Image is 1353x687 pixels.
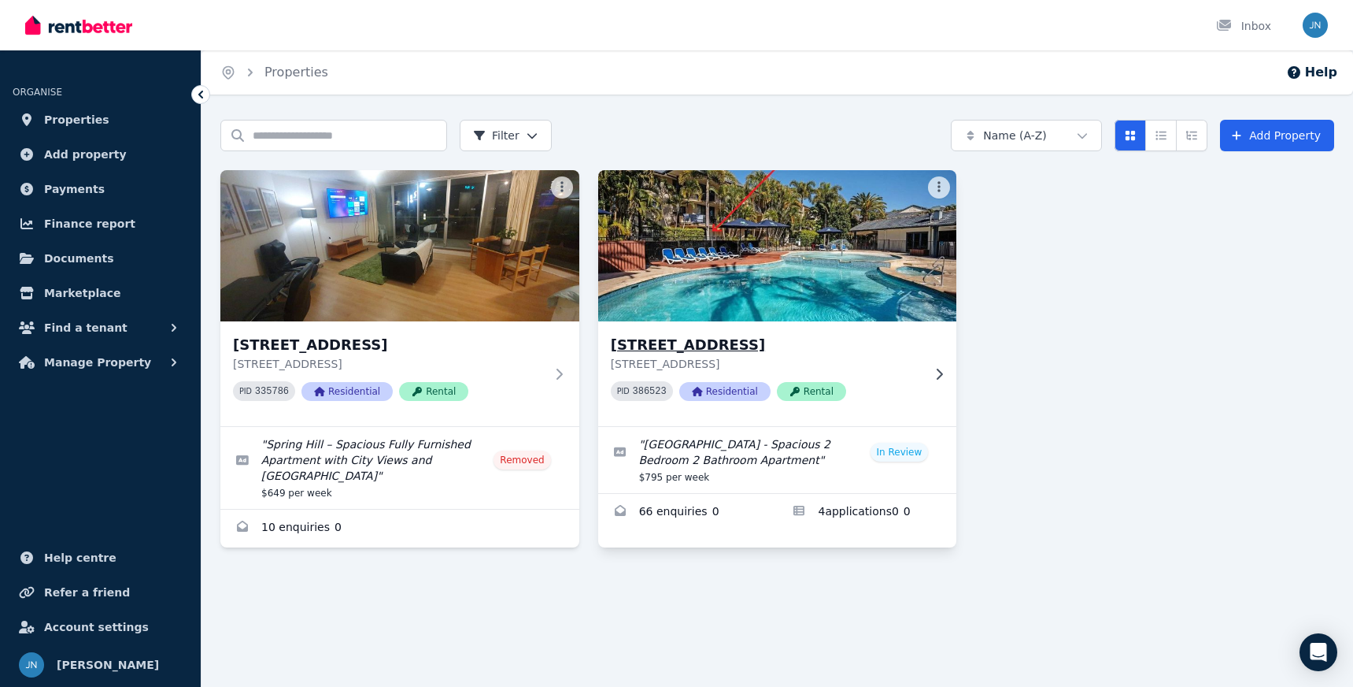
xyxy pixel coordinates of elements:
a: Properties [13,104,188,136]
span: Documents [44,249,114,268]
span: Rental [399,382,468,401]
div: View options [1115,120,1207,151]
a: Payments [13,173,188,205]
button: Expanded list view [1176,120,1207,151]
div: Inbox [1216,18,1271,34]
button: More options [551,176,573,199]
div: Open Intercom Messenger [1299,633,1337,671]
h3: [STREET_ADDRESS] [233,334,545,356]
a: Add property [13,139,188,170]
span: Name (A-Z) [983,128,1047,143]
span: Manage Property [44,353,151,372]
button: Compact list view [1145,120,1177,151]
span: Find a tenant [44,318,128,337]
a: Applications for Unit 207/2346 Gold Coast Hwy, Mermaid Beach [777,494,956,532]
span: Payments [44,180,105,199]
button: Card view [1115,120,1146,151]
img: Unit 207/2346 Gold Coast Hwy, Mermaid Beach [589,166,965,325]
a: Enquiries for 69 Leichhardt Street, Spring Hill [220,510,579,548]
a: Help centre [13,542,188,574]
span: ORGANISE [13,87,62,98]
img: Jason Nissen [1303,13,1328,38]
a: Edit listing: Spring Hill – Spacious Fully Furnished Apartment with City Views and Secure Park [220,427,579,509]
span: Account settings [44,618,149,637]
img: Jason Nissen [19,652,44,678]
span: Add property [44,145,127,164]
span: Filter [473,128,519,143]
span: Properties [44,110,109,129]
a: Unit 207/2346 Gold Coast Hwy, Mermaid Beach[STREET_ADDRESS][STREET_ADDRESS]PID 386523ResidentialR... [598,170,957,426]
span: Refer a friend [44,583,130,602]
button: Manage Property [13,347,188,378]
a: Account settings [13,611,188,643]
a: Documents [13,243,188,274]
code: 386523 [633,386,667,397]
span: Finance report [44,214,135,233]
p: [STREET_ADDRESS] [611,356,922,372]
img: RentBetter [25,13,132,37]
button: Find a tenant [13,312,188,343]
small: PID [617,387,630,395]
a: Properties [264,65,328,80]
button: Help [1286,63,1337,82]
span: Residential [679,382,771,401]
a: Edit listing: Turtle Beach Resort - Spacious 2 Bedroom 2 Bathroom Apartment [598,427,957,493]
span: Marketplace [44,284,120,303]
a: 69 Leichhardt Street, Spring Hill[STREET_ADDRESS][STREET_ADDRESS]PID 335786ResidentialRental [220,170,579,426]
h3: [STREET_ADDRESS] [611,334,922,356]
a: Enquiries for Unit 207/2346 Gold Coast Hwy, Mermaid Beach [598,494,778,532]
button: More options [928,176,950,199]
a: Refer a friend [13,577,188,608]
p: [STREET_ADDRESS] [233,356,545,372]
a: Marketplace [13,277,188,309]
code: 335786 [255,386,289,397]
img: 69 Leichhardt Street, Spring Hill [220,170,579,321]
a: Finance report [13,208,188,240]
span: Rental [777,382,846,401]
nav: Breadcrumb [201,50,347,95]
span: [PERSON_NAME] [57,655,159,674]
span: Residential [301,382,393,401]
span: Help centre [44,548,116,567]
button: Filter [460,120,552,151]
small: PID [239,387,252,395]
a: Add Property [1220,120,1334,151]
button: Name (A-Z) [951,120,1102,151]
